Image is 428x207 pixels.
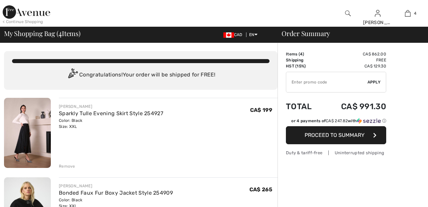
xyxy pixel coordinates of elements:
[357,118,381,124] img: Sezzle
[367,79,381,85] span: Apply
[59,183,173,189] div: [PERSON_NAME]
[286,126,386,144] button: Proceed to Summary
[393,9,422,17] a: 4
[59,118,163,130] div: Color: Black Size: XXL
[250,107,272,113] span: CA$ 199
[286,72,367,92] input: Promo code
[405,9,411,17] img: My Bag
[59,28,62,37] span: 4
[322,95,386,118] td: CA$ 991.30
[286,95,322,118] td: Total
[223,32,245,37] span: CAD
[291,118,386,124] div: or 4 payments of with
[59,110,163,117] a: Sparkly Tulle Evening Skirt Style 254927
[59,190,173,196] a: Bonded Faux Fur Boxy Jacket Style 254909
[286,63,322,69] td: HST (15%)
[223,32,234,38] img: Canadian Dollar
[4,98,51,168] img: Sparkly Tulle Evening Skirt Style 254927
[3,5,50,19] img: 1ère Avenue
[322,51,386,57] td: CA$ 862.00
[375,9,381,17] img: My Info
[286,51,322,57] td: Items ( )
[66,68,79,82] img: Congratulation2.svg
[59,103,163,110] div: [PERSON_NAME]
[363,19,393,26] div: [PERSON_NAME]
[249,32,257,37] span: EN
[3,19,43,25] div: < Continue Shopping
[4,30,81,37] span: My Shopping Bag ( Items)
[249,186,272,193] span: CA$ 265
[300,52,303,56] span: 4
[286,118,386,126] div: or 4 payments ofCA$ 247.82withSezzle Click to learn more about Sezzle
[274,30,424,37] div: Order Summary
[305,132,364,138] span: Proceed to Summary
[322,63,386,69] td: CA$ 129.30
[345,9,351,17] img: search the website
[59,163,75,169] div: Remove
[322,57,386,63] td: Free
[12,68,270,82] div: Congratulations! Your order will be shipped for FREE!
[286,57,322,63] td: Shipping
[414,10,416,16] span: 4
[286,150,386,156] div: Duty & tariff-free | Uninterrupted shipping
[326,119,348,123] span: CA$ 247.82
[375,10,381,16] a: Sign In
